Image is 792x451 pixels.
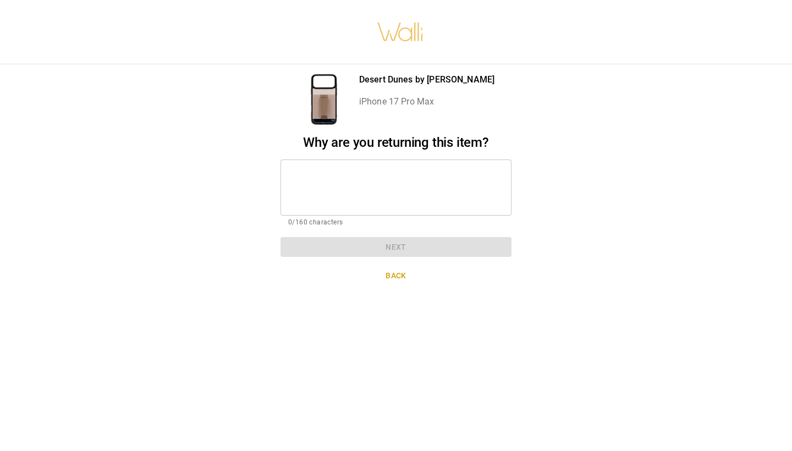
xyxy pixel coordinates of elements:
[280,135,512,151] h2: Why are you returning this item?
[359,73,494,86] p: Desert Dunes by [PERSON_NAME]
[377,8,424,56] img: walli-inc.myshopify.com
[288,217,504,228] p: 0/160 characters
[280,266,512,286] button: Back
[359,95,494,108] p: iPhone 17 Pro Max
